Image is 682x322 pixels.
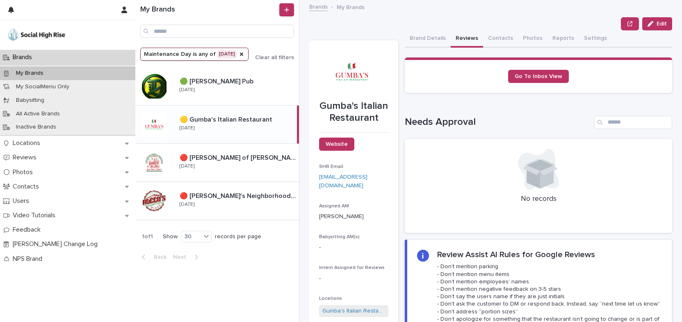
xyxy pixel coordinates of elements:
div: 30 [181,232,201,241]
img: o5DnuTxEQV6sW9jFYBBf [7,27,66,43]
p: records per page [215,233,261,240]
button: Next [170,253,205,261]
a: Website [319,138,354,151]
span: Assigned AM [319,204,349,209]
button: Back [135,253,170,261]
button: Edit [642,17,672,30]
span: Next [173,254,191,260]
p: Babysitting [9,97,51,104]
p: Reviews [9,154,43,161]
p: [DATE] [180,87,194,93]
a: [EMAIL_ADDRESS][DOMAIN_NAME] [319,174,367,189]
span: Intern Assigned for Reviews [319,265,385,270]
span: Edit [657,21,667,27]
button: Maintenance Day [140,48,249,61]
a: 🟢 [PERSON_NAME] Pub🟢 [PERSON_NAME] Pub [DATE] [135,67,299,106]
p: Show [163,233,178,240]
p: - [319,243,388,252]
p: Video Tutorials [9,212,62,219]
input: Search [140,25,294,38]
span: Go To Inbox View [515,74,562,79]
button: Brand Details [405,30,451,48]
p: [DATE] [180,202,194,207]
p: 🔴 [PERSON_NAME] of [PERSON_NAME] [180,152,297,162]
p: Photos [9,168,39,176]
a: Gumba's Italian Restaurant [322,307,385,315]
p: 1 of 1 [135,227,160,247]
button: Reports [547,30,579,48]
p: 🟡 Gumba's Italian Restaurant [180,114,274,124]
p: [DATE] [180,125,194,131]
a: 🔴 [PERSON_NAME]'s Neighborhood Pizza🔴 [PERSON_NAME]'s Neighborhood Pizza [DATE] [135,182,299,220]
input: Search [594,116,672,129]
p: Gumba's Italian Restaurant [319,100,388,124]
p: Feedback [9,226,47,234]
a: 🔴 [PERSON_NAME] of [PERSON_NAME]🔴 [PERSON_NAME] of [PERSON_NAME] [DATE] [135,144,299,182]
p: [DATE] [180,163,194,169]
span: Clear all filters [255,55,294,60]
p: Locations [9,139,47,147]
button: Contacts [483,30,518,48]
button: Reviews [451,30,483,48]
p: Inactive Brands [9,124,63,131]
span: Back [149,254,167,260]
p: 🟢 [PERSON_NAME] Pub [180,76,255,85]
span: SHR Email [319,164,343,169]
p: NPS Brand [9,255,49,263]
p: My SocialMenu Only [9,83,76,90]
span: Babysitting AM(s) [319,235,360,239]
button: Clear all filters [249,55,294,60]
a: Brands [309,2,328,11]
p: 🔴 [PERSON_NAME]'s Neighborhood Pizza [180,191,297,200]
p: Brands [9,53,39,61]
h2: Review Assist AI Rules for Google Reviews [437,250,595,260]
h1: My Brands [140,5,278,14]
a: Go To Inbox View [508,70,569,83]
div: - [319,274,388,283]
p: [PERSON_NAME] [319,212,388,221]
button: Settings [579,30,612,48]
p: My Brands [9,70,50,77]
p: All Active Brands [9,110,66,117]
h1: Needs Approval [405,116,591,128]
span: Locations [319,296,342,301]
p: Users [9,197,36,205]
p: My Brands [337,2,365,11]
a: 🟡 Gumba's Italian Restaurant🟡 Gumba's Italian Restaurant [DATE] [135,106,299,144]
p: Contacts [9,183,46,191]
span: Website [326,141,348,147]
p: No records [415,195,662,204]
p: [PERSON_NAME] Change Log [9,240,104,248]
button: Photos [518,30,547,48]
